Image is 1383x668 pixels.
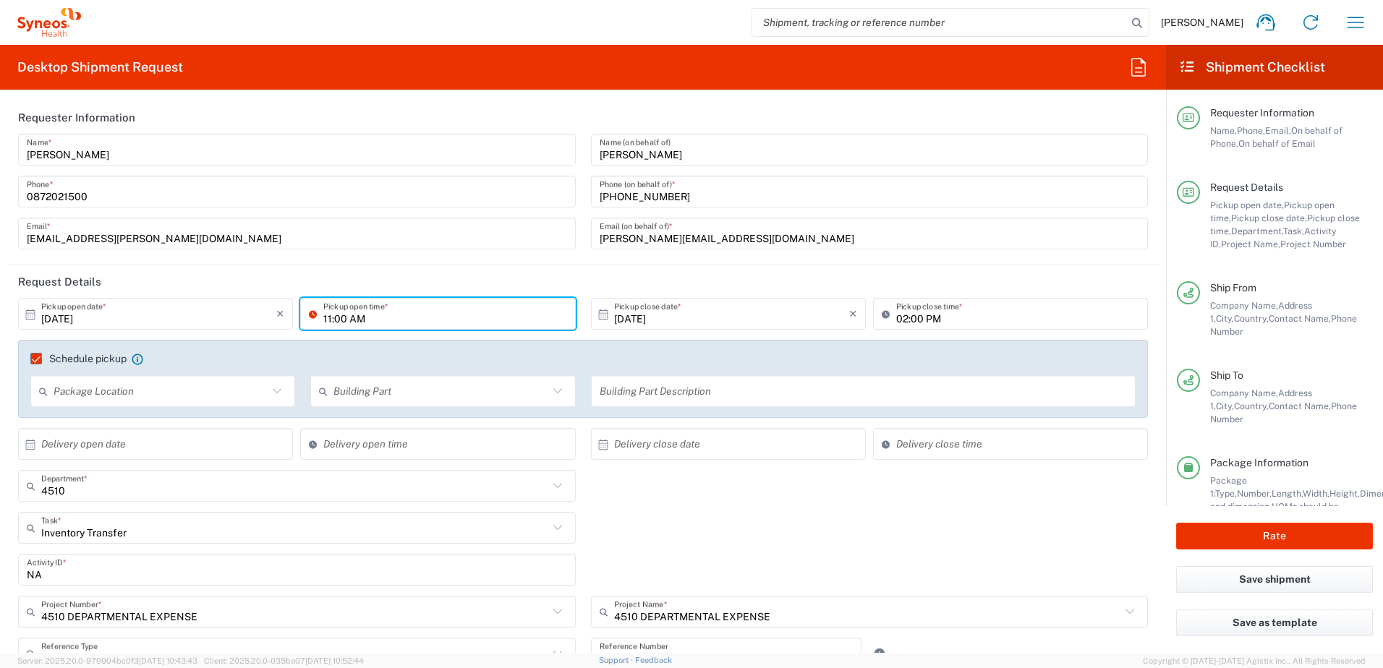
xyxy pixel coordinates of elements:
i: × [276,302,284,325]
h2: Desktop Shipment Request [17,59,183,76]
label: Schedule pickup [30,353,127,364]
span: Project Name, [1221,239,1280,249]
span: Copyright © [DATE]-[DATE] Agistix Inc., All Rights Reserved [1143,654,1366,667]
span: Email, [1265,125,1291,136]
a: Add Reference [869,643,890,664]
span: Pickup open date, [1210,200,1284,210]
h2: Requester Information [18,111,135,125]
span: Phone, [1237,125,1265,136]
span: Country, [1234,313,1269,324]
span: City, [1216,401,1234,411]
span: Company Name, [1210,300,1278,311]
span: Request Details [1210,181,1283,193]
span: [DATE] 10:52:44 [305,656,364,665]
button: Rate [1176,523,1373,549]
span: Contact Name, [1269,313,1331,324]
span: Server: 2025.20.0-970904bc0f3 [17,656,197,665]
span: Package Information [1210,457,1308,468]
input: Shipment, tracking or reference number [752,9,1127,36]
span: Project Number [1280,239,1346,249]
a: Feedback [635,656,672,664]
span: Department, [1231,226,1283,236]
span: Task, [1283,226,1304,236]
span: On behalf of Email [1238,138,1316,149]
span: Requester Information [1210,107,1314,119]
span: Name, [1210,125,1237,136]
span: Ship To [1210,369,1243,381]
span: Height, [1329,488,1360,499]
a: Support [599,656,635,664]
button: Save shipment [1176,566,1373,593]
span: Length, [1272,488,1303,499]
h2: Request Details [18,275,101,289]
span: Company Name, [1210,387,1278,398]
span: Contact Name, [1269,401,1331,411]
span: Client: 2025.20.0-035ba07 [204,656,364,665]
h2: Shipment Checklist [1179,59,1325,76]
span: Ship From [1210,282,1256,294]
span: Pickup close date, [1231,213,1307,223]
span: Width, [1303,488,1329,499]
button: Save as template [1176,609,1373,636]
span: City, [1216,313,1234,324]
span: [PERSON_NAME] [1161,16,1243,29]
span: [DATE] 10:43:43 [139,656,197,665]
i: × [849,302,857,325]
span: Number, [1237,488,1272,499]
span: Country, [1234,401,1269,411]
span: Type, [1215,488,1237,499]
span: Package 1: [1210,475,1247,499]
